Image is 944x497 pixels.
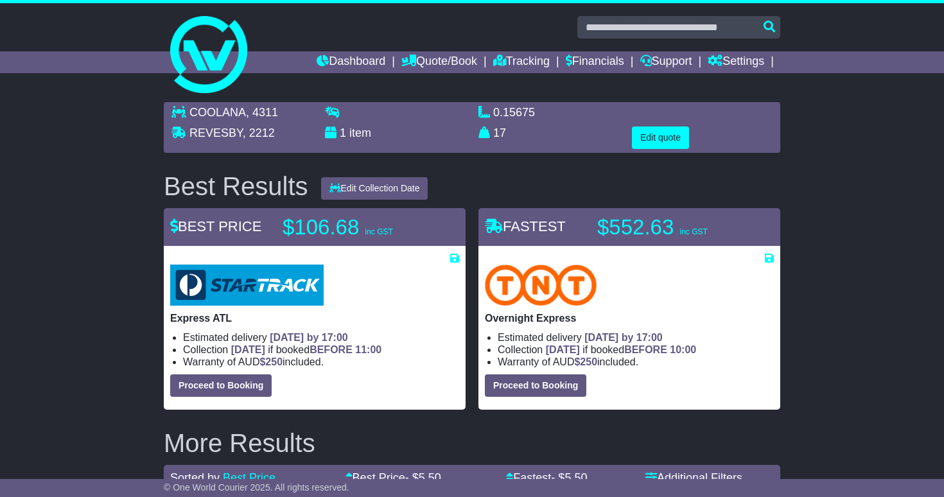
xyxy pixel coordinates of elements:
a: Additional Filters [645,471,742,484]
p: $552.63 [597,214,758,240]
p: Overnight Express [485,312,774,324]
span: , 2212 [243,126,275,139]
span: inc GST [679,227,707,236]
li: Estimated delivery [183,331,459,344]
span: 0.15675 [493,106,535,119]
li: Warranty of AUD included. [498,356,774,368]
span: 10:00 [670,344,696,355]
li: Collection [498,344,774,356]
span: if booked [231,344,381,355]
span: [DATE] [546,344,580,355]
span: 5.50 [564,471,587,484]
button: Proceed to Booking [170,374,272,397]
p: $106.68 [283,214,443,240]
span: 250 [580,356,597,367]
a: Tracking [493,51,550,73]
span: 11:00 [355,344,381,355]
span: REVESBY [189,126,243,139]
a: Fastest- $5.50 [506,471,587,484]
span: FASTEST [485,218,566,234]
button: Proceed to Booking [485,374,586,397]
span: [DATE] by 17:00 [270,332,348,343]
span: $ [259,356,283,367]
a: Dashboard [317,51,385,73]
span: 1 [340,126,346,139]
a: Best Price- $5.50 [345,471,441,484]
span: COOLANA [189,106,246,119]
img: TNT Domestic: Overnight Express [485,265,597,306]
a: Support [640,51,692,73]
span: BEFORE [624,344,667,355]
span: , 4311 [246,106,278,119]
span: inc GST [365,227,392,236]
span: 5.50 [419,471,441,484]
span: BEFORE [310,344,353,355]
span: 250 [265,356,283,367]
span: © One World Courier 2025. All rights reserved. [164,482,349,493]
a: Quote/Book [401,51,477,73]
span: [DATE] by 17:00 [584,332,663,343]
a: Financials [566,51,624,73]
h2: More Results [164,429,780,457]
div: Best Results [157,172,315,200]
span: $ [574,356,597,367]
button: Edit quote [632,126,689,149]
span: if booked [546,344,696,355]
li: Warranty of AUD included. [183,356,459,368]
a: Best Price [223,471,275,484]
span: BEST PRICE [170,218,261,234]
span: - $ [551,471,587,484]
li: Estimated delivery [498,331,774,344]
span: item [349,126,371,139]
span: [DATE] [231,344,265,355]
li: Collection [183,344,459,356]
span: - $ [405,471,441,484]
button: Edit Collection Date [321,177,428,200]
span: Sorted by [170,471,220,484]
a: Settings [708,51,764,73]
img: StarTrack: Express ATL [170,265,324,306]
span: 17 [493,126,506,139]
p: Express ATL [170,312,459,324]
